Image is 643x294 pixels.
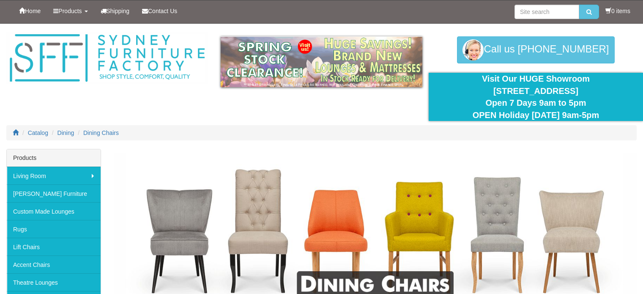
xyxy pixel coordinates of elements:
[435,73,637,121] div: Visit Our HUGE Showroom [STREET_ADDRESS] Open 7 Days 9am to 5pm OPEN Holiday [DATE] 9am-5pm
[7,202,101,220] a: Custom Made Lounges
[514,5,579,19] input: Site search
[13,0,47,22] a: Home
[57,129,74,136] a: Dining
[6,32,208,84] img: Sydney Furniture Factory
[7,256,101,273] a: Accent Chairs
[605,7,630,15] li: 0 items
[148,8,177,14] span: Contact Us
[107,8,130,14] span: Shipping
[7,238,101,256] a: Lift Chairs
[7,184,101,202] a: [PERSON_NAME] Furniture
[136,0,183,22] a: Contact Us
[7,220,101,238] a: Rugs
[28,129,48,136] a: Catalog
[221,36,422,87] img: spring-sale.gif
[83,129,119,136] a: Dining Chairs
[7,167,101,184] a: Living Room
[94,0,136,22] a: Shipping
[7,273,101,291] a: Theatre Lounges
[47,0,94,22] a: Products
[58,8,82,14] span: Products
[7,149,101,167] div: Products
[25,8,41,14] span: Home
